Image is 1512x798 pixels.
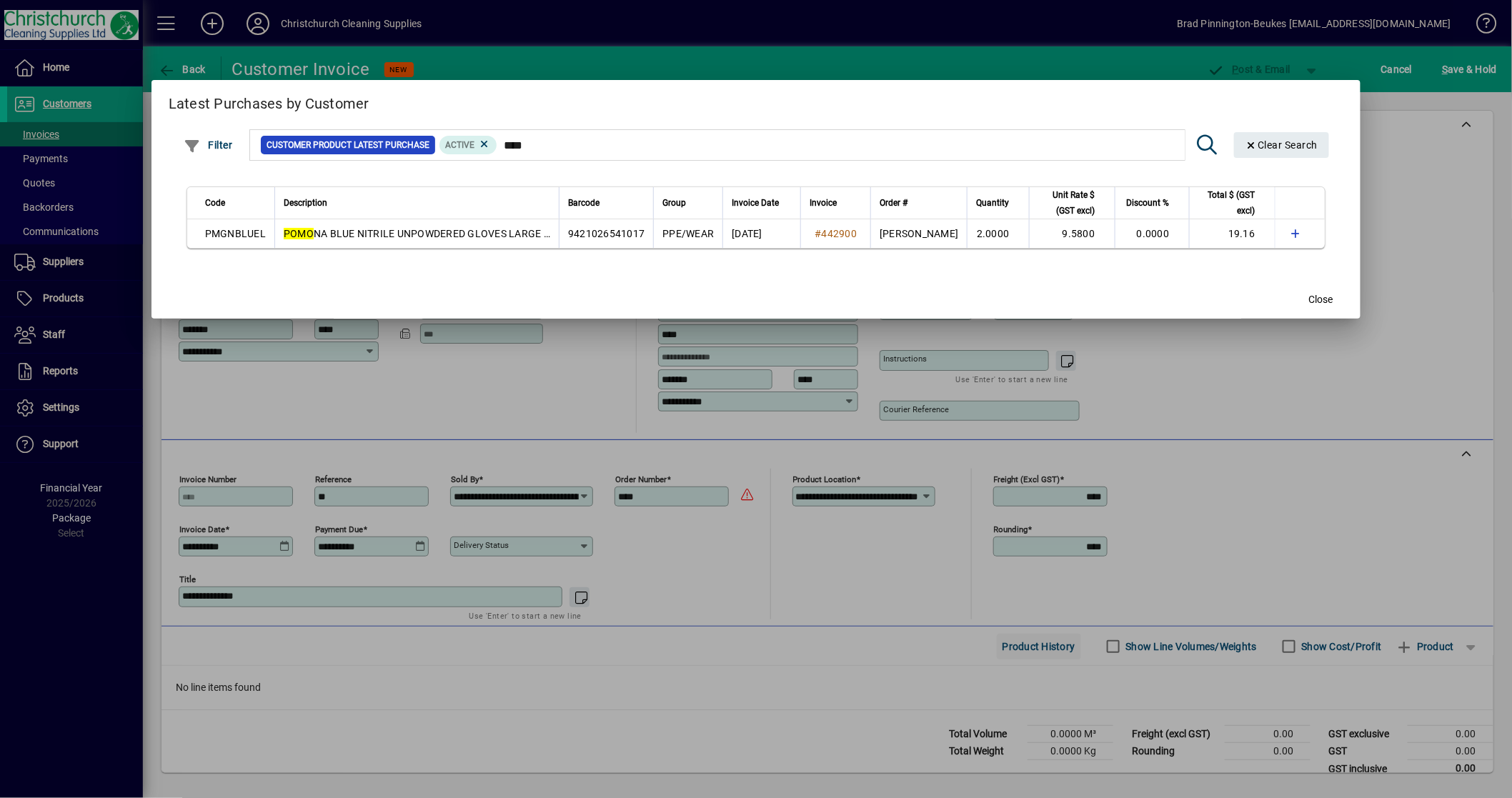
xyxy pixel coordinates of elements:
span: Barcode [568,195,600,211]
span: Unit Rate $ (GST excl) [1038,187,1095,219]
span: Filter [184,139,233,151]
div: Quantity [976,195,1022,211]
div: Invoice Date [732,195,792,211]
div: Discount % [1124,195,1182,211]
span: PPE/WEAR [662,228,714,239]
span: Group [662,195,686,211]
div: Barcode [568,195,645,211]
span: # [815,228,821,239]
div: Order # [880,195,958,211]
span: Order # [880,195,907,211]
span: Description [284,195,327,211]
div: Total $ (GST excl) [1198,187,1268,219]
td: [PERSON_NAME] [870,219,967,248]
mat-chip: Product Activation Status: Active [439,136,497,154]
span: Discount % [1126,195,1169,211]
h2: Latest Purchases by Customer [151,80,1361,121]
span: Clear Search [1245,139,1318,151]
td: 9.5800 [1029,219,1115,248]
td: 0.0000 [1115,219,1189,248]
button: Filter [180,132,237,158]
td: 19.16 [1189,219,1275,248]
span: Invoice [810,195,837,211]
div: Invoice [810,195,862,211]
div: Description [284,195,550,211]
a: #442900 [810,226,862,241]
span: Close [1308,292,1333,307]
span: Customer Product Latest Purchase [267,138,429,152]
span: NA BLUE NITRILE UNPOWDERED GLOVES LARGE 100S [284,228,567,239]
span: 9421026541017 [568,228,645,239]
button: Close [1298,287,1343,313]
button: Clear [1234,132,1330,158]
td: 2.0000 [967,219,1029,248]
span: Quantity [976,195,1009,211]
span: 442900 [822,228,857,239]
div: Group [662,195,714,211]
td: [DATE] [722,219,800,248]
span: Total $ (GST excl) [1198,187,1255,219]
div: Unit Rate $ (GST excl) [1038,187,1108,219]
span: Active [445,140,474,150]
div: Code [205,195,266,211]
em: POMO [284,228,314,239]
span: Invoice Date [732,195,779,211]
span: PMGNBLUEL [205,228,266,239]
span: Code [205,195,225,211]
